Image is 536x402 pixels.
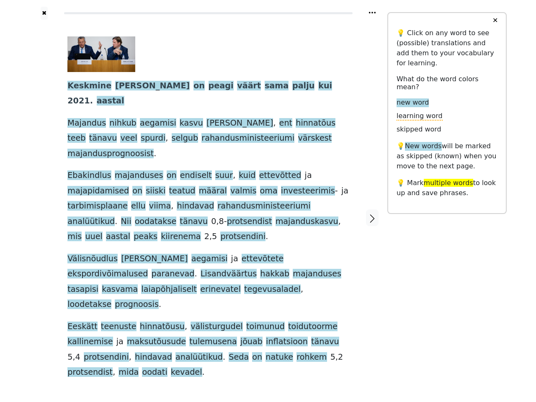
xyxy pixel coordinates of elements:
[175,352,223,363] span: analüütikud
[216,216,219,227] span: ,
[244,284,301,295] span: tegevusaladel
[67,133,85,144] span: teeb
[67,352,72,363] span: 5
[200,284,241,295] span: erinevatel
[279,118,293,129] span: ent
[201,269,257,279] span: Lisandväärtus
[397,28,497,68] p: 💡 Click on any word to see (possible) translations and add them to your vocabulary for learning.
[233,170,235,181] span: ,
[67,186,129,196] span: majapidamised
[142,367,167,378] span: oodati
[85,232,102,242] span: uuel
[132,186,142,196] span: on
[305,170,312,181] span: ja
[189,337,237,347] span: tulemusena
[201,133,294,144] span: rahandusministeeriumi
[134,232,157,242] span: peaks
[242,254,283,264] span: ettevõtete
[338,216,341,227] span: ,
[159,299,161,310] span: .
[204,232,209,242] span: 2
[172,133,198,144] span: selgub
[149,201,171,211] span: viima
[90,96,93,106] span: .
[67,322,98,332] span: Eeskätt
[212,232,217,242] span: 5
[121,216,131,227] span: Nii
[67,367,113,378] span: protsendist
[311,337,339,347] span: tänavu
[154,149,156,159] span: .
[67,337,113,347] span: kallinemise
[265,81,289,91] span: sama
[276,216,338,227] span: majanduskasvu
[127,337,186,347] span: maksutõusude
[140,118,176,129] span: aegamisi
[102,284,138,295] span: kasvama
[185,322,187,332] span: ,
[67,81,111,91] span: Keskmine
[121,254,188,264] span: [PERSON_NAME]
[67,284,98,295] span: tasapisi
[397,75,497,91] h6: What do the word colors mean?
[180,216,208,227] span: tänavu
[116,337,124,347] span: ja
[330,352,335,363] span: 5
[230,186,256,196] span: valmis
[199,186,227,196] span: määral
[260,186,278,196] span: oma
[141,284,197,295] span: laiapõhjaliselt
[335,352,338,363] span: ,
[273,118,276,129] span: ,
[397,112,443,121] span: learning word
[191,322,243,332] span: välisturgudel
[397,178,497,198] p: 💡 Mark to look up and save phrases.
[171,201,173,211] span: ,
[237,81,261,91] span: väärt
[281,186,335,196] span: investeerimis
[169,186,196,196] span: teatud
[341,186,348,196] span: ja
[106,232,130,242] span: aastal
[67,299,111,310] span: loodetakse
[101,322,137,332] span: teenuste
[397,141,497,171] p: 💡 will be marked as skipped (known) when you move to the next page.
[301,284,303,295] span: ,
[119,367,139,378] span: mida
[193,81,205,91] span: on
[231,254,238,264] span: ja
[219,216,227,227] span: 8-
[260,269,289,279] span: hakkab
[191,254,228,264] span: aegamisi
[296,352,327,363] span: rohkem
[171,367,202,378] span: kevadel
[180,170,212,181] span: endiselt
[131,201,146,211] span: ellu
[109,118,137,129] span: nihkub
[146,186,165,196] span: siiski
[266,337,308,347] span: inflatsioon
[41,7,48,20] a: ✖
[259,170,301,181] span: ettevõtted
[217,201,310,211] span: rahandusministeeriumi
[194,269,197,279] span: .
[335,186,338,196] span: -
[202,367,205,378] span: .
[209,81,234,91] span: peagi
[115,216,117,227] span: .
[72,352,75,363] span: ,
[67,232,82,242] span: mis
[97,96,124,106] span: aastal
[115,170,163,181] span: majanduses
[397,125,441,134] span: skipped word
[211,216,216,227] span: 0
[67,216,115,227] span: analüütikud
[129,352,131,363] span: ,
[165,133,168,144] span: ,
[229,352,249,363] span: Seda
[67,149,154,159] span: majandusprognoosist
[227,216,272,227] span: protsendist
[424,179,473,187] span: multiple words
[239,170,255,181] span: kuid
[296,118,335,129] span: hinnatõus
